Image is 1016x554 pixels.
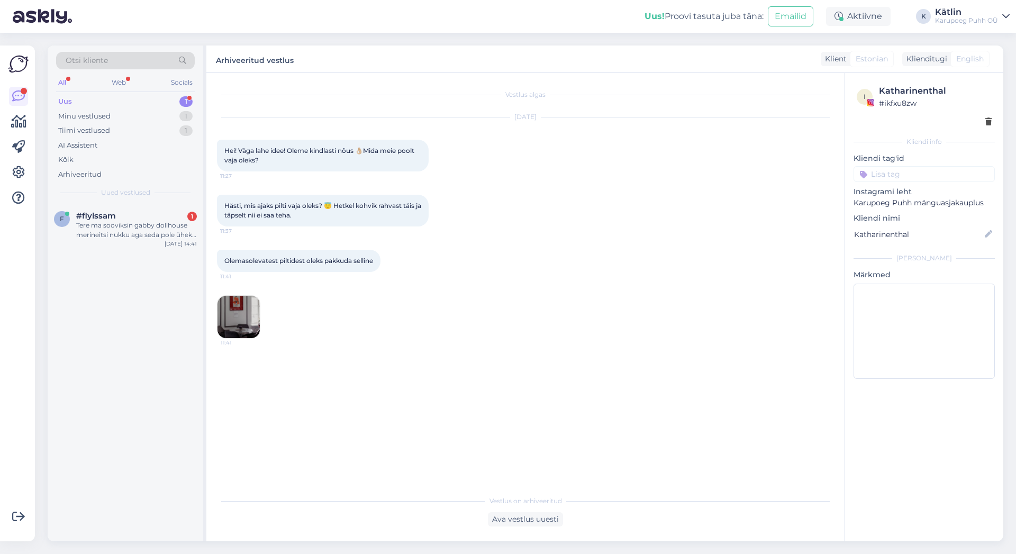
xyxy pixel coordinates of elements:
[60,215,64,223] span: f
[187,212,197,221] div: 1
[179,125,193,136] div: 1
[956,53,984,65] span: English
[217,112,834,122] div: [DATE]
[854,269,995,280] p: Märkmed
[879,97,992,109] div: # ikfxu8zw
[645,10,764,23] div: Proovi tasuta juba täna:
[826,7,891,26] div: Aktiivne
[169,76,195,89] div: Socials
[489,496,562,506] span: Vestlus on arhiveeritud
[902,53,947,65] div: Klienditugi
[220,172,260,180] span: 11:27
[768,6,813,26] button: Emailid
[66,55,108,66] span: Otsi kliente
[58,169,102,180] div: Arhiveeritud
[856,53,888,65] span: Estonian
[224,257,373,265] span: Olemasolevatest piltidest oleks pakkuda selline
[854,186,995,197] p: Instagrami leht
[935,8,998,16] div: Kätlin
[854,153,995,164] p: Kliendi tag'id
[854,137,995,147] div: Kliendi info
[935,8,1010,25] a: KätlinKarupoeg Puhh OÜ
[854,197,995,208] p: Karupoeg Puhh mänguasjakauplus
[216,52,294,66] label: Arhiveeritud vestlus
[56,76,68,89] div: All
[8,54,29,74] img: Askly Logo
[58,140,97,151] div: AI Assistent
[220,273,260,280] span: 11:41
[879,85,992,97] div: Katharinenthal
[864,93,866,101] span: i
[179,96,193,107] div: 1
[821,53,847,65] div: Klient
[220,227,260,235] span: 11:37
[110,76,128,89] div: Web
[165,240,197,248] div: [DATE] 14:41
[101,188,150,197] span: Uued vestlused
[854,166,995,182] input: Lisa tag
[58,96,72,107] div: Uus
[916,9,931,24] div: K
[217,296,260,338] img: Attachment
[854,253,995,263] div: [PERSON_NAME]
[58,111,111,122] div: Minu vestlused
[76,221,197,240] div: Tere ma sooviksin gabby dollhouse merineitsi nukku aga seda pole üheksi kaupluses, kas seda saab ...
[224,147,416,164] span: Hei! Väga lahe idee! Oleme kindlasti nõus 👌🏼Mida meie poolt vaja oleks?
[217,90,834,99] div: Vestlus algas
[645,11,665,21] b: Uus!
[179,111,193,122] div: 1
[935,16,998,25] div: Karupoeg Puhh OÜ
[488,512,563,526] div: Ava vestlus uuesti
[58,125,110,136] div: Tiimi vestlused
[76,211,116,221] span: #flylssam
[854,213,995,224] p: Kliendi nimi
[854,229,983,240] input: Lisa nimi
[224,202,423,219] span: Hästi, mis ajaks pilti vaja oleks? 😇 Hetkel kohvik rahvast täis ja täpselt nii ei saa teha.
[221,339,260,347] span: 11:41
[58,155,74,165] div: Kõik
